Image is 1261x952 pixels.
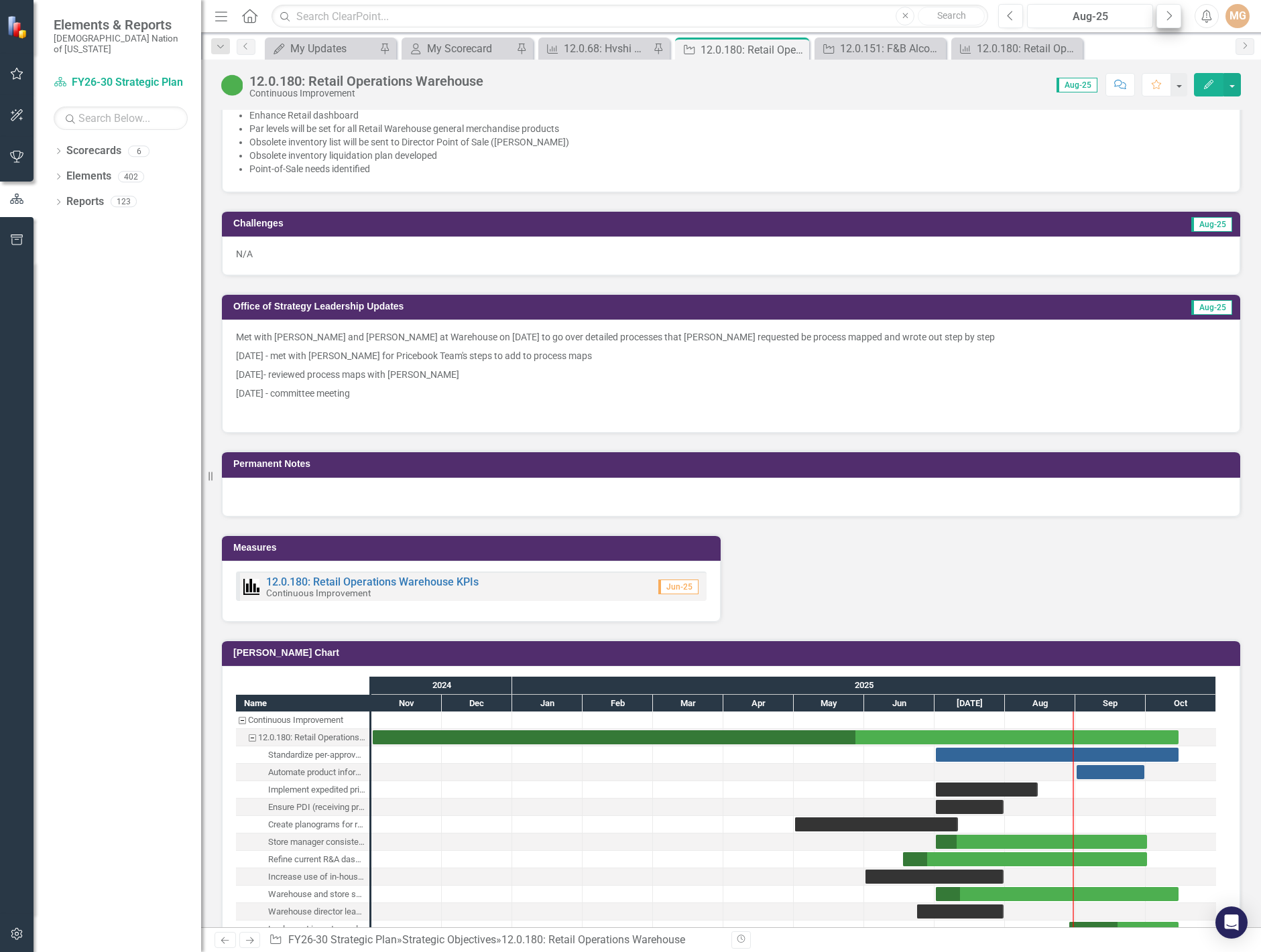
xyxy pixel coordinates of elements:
div: Task: Continuous Improvement Start date: 2024-11-01 End date: 2024-11-02 [236,711,369,729]
a: 12.0.68: Hvshi Gift Shop Inventory KPIs [542,40,650,57]
div: Increase use of in-house print services for apparel [236,868,369,886]
div: Sep [1075,695,1146,712]
div: 12.0.180: Retail Operations Warehouse KPIs [977,40,1079,57]
a: Reports [66,194,104,210]
div: Dec [442,695,512,712]
div: Task: Start date: 2025-09-01 End date: 2025-09-30 [236,764,369,781]
div: Feb [583,695,653,712]
div: My Updates [290,40,376,57]
li: Par levels will be set for all Retail Warehouse general merchandise products [249,122,1226,135]
div: Task: Start date: 2025-06-17 End date: 2025-10-01 [236,851,369,868]
div: Task: Start date: 2025-07-01 End date: 2025-10-01 [936,835,1147,849]
div: Task: Start date: 2025-07-01 End date: 2025-10-15 [936,748,1179,762]
li: Obsolete inventory liquidation plan developed [249,149,1226,162]
div: » » [269,933,721,948]
p: Met with [PERSON_NAME] and [PERSON_NAME] at Warehouse on [DATE] to go over detailed processes tha... [236,330,1226,346]
div: Ensure PDI (receiving product) training for manager/supervisors [236,799,369,816]
input: Search ClearPoint... [272,5,988,28]
div: Refine current R&A dashboards [236,851,369,868]
div: Task: Start date: 2024-11-01 End date: 2025-10-15 [236,729,369,746]
div: Standardize per-approved price labeling methods [236,746,369,764]
div: Increase use of in-house print services for apparel [268,868,365,886]
div: Task: Start date: 2025-07-01 End date: 2025-10-01 [236,833,369,851]
a: My Updates [268,40,376,57]
div: Task: Start date: 2025-07-01 End date: 2025-08-15 [936,783,1038,797]
div: Jul [935,695,1005,712]
div: 2024 [371,677,512,694]
span: Search [937,10,966,21]
div: Task: Start date: 2025-07-01 End date: 2025-10-15 [236,886,369,903]
div: Aug-25 [1032,9,1148,25]
div: Task: Start date: 2025-05-01 End date: 2025-07-11 [236,816,369,833]
a: 12.0.151: F&B Alcohol Inventory Control Process (Choctaw Casino & Resort-[PERSON_NAME]) [818,40,943,57]
div: 12.0.180: Retail Operations Warehouse [501,933,685,946]
div: Automate product information transfer to PDI [236,764,369,781]
img: Performance Management [243,579,259,595]
a: Scorecards [66,143,121,159]
li: Enhance Retail dashboard [249,109,1226,122]
small: Continuous Improvement [266,588,371,598]
div: Store manager consistent use of ordering tools [236,833,369,851]
span: Aug-25 [1191,300,1232,315]
button: Aug-25 [1027,4,1153,28]
div: Open Intercom Messenger [1215,906,1248,939]
span: Aug-25 [1191,217,1232,232]
div: Warehouse director leads decisions based on data [268,903,365,921]
div: Task: Start date: 2025-06-01 End date: 2025-07-31 [865,870,1004,884]
div: Warehouse and store supervisors updated dashboard training [236,886,369,903]
h3: Challenges [233,218,776,228]
div: Automate product information transfer to PDI [268,764,365,781]
div: May [794,695,864,712]
div: Create planograms for restock needs [236,816,369,833]
div: Task: Start date: 2025-07-01 End date: 2025-10-15 [236,746,369,764]
div: Task: Start date: 2025-08-29 End date: 2025-10-15 [1069,922,1179,936]
div: Task: Start date: 2025-08-29 End date: 2025-10-15 [236,921,369,938]
span: Jun-25 [658,580,699,594]
div: 12.0.180: Retail Operations Warehouse [236,729,369,746]
div: Name [236,695,369,711]
h3: Office of Strategy Leadership Updates [233,301,1035,312]
a: 12.0.180: Retail Operations Warehouse KPIs [955,40,1079,57]
a: Strategic Objectives [402,933,496,946]
div: Oct [1146,695,1216,712]
div: Task: Start date: 2025-06-01 End date: 2025-07-31 [236,868,369,886]
a: My Scorecard [405,40,513,57]
div: Aug [1005,695,1075,712]
div: Implement expedited pricing approval process [268,781,365,799]
div: Task: Start date: 2025-06-17 End date: 2025-10-01 [903,852,1147,866]
div: Task: Start date: 2025-07-01 End date: 2025-10-15 [936,887,1179,901]
div: 12.0.180: Retail Operations Warehouse [258,729,365,746]
div: Task: Start date: 2025-07-01 End date: 2025-07-31 [936,800,1004,814]
div: 12.0.151: F&B Alcohol Inventory Control Process (Choctaw Casino & Resort-[PERSON_NAME]) [840,40,943,57]
div: Task: Start date: 2025-07-01 End date: 2025-08-15 [236,781,369,799]
div: Implement inventory validation at transfer out [268,921,365,938]
img: ClearPoint Strategy [6,14,31,39]
div: Task: Start date: 2025-06-23 End date: 2025-07-31 [236,903,369,921]
small: [DEMOGRAPHIC_DATA] Nation of [US_STATE] [54,33,188,55]
div: Refine current R&A dashboards [268,851,365,868]
input: Search Below... [54,107,188,130]
div: Store manager consistent use of ordering tools [268,833,365,851]
div: Mar [653,695,723,712]
img: CI Action Plan Approved/In Progress [221,74,243,96]
span: Elements & Reports [54,17,188,33]
div: Create planograms for restock needs [268,816,365,833]
div: Jun [864,695,935,712]
button: MG [1225,4,1250,28]
h3: [PERSON_NAME] Chart [233,648,1234,658]
div: Standardize per-approved price labeling methods [268,746,365,764]
div: Task: Start date: 2025-06-23 End date: 2025-07-31 [917,904,1004,919]
div: 6 [128,145,149,157]
div: 123 [111,196,137,208]
div: 12.0.68: Hvshi Gift Shop Inventory KPIs [564,40,650,57]
div: 12.0.180: Retail Operations Warehouse [701,42,806,58]
div: Ensure PDI (receiving product) training for manager/supervisors [268,799,365,816]
div: Continuous Improvement [249,88,483,98]
div: Warehouse and store supervisors updated dashboard training [268,886,365,903]
a: Elements [66,169,111,184]
h3: Measures [233,543,714,553]
div: 402 [118,171,144,182]
p: N/A [236,247,1226,261]
a: 12.0.180: Retail Operations Warehouse KPIs [266,575,479,588]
